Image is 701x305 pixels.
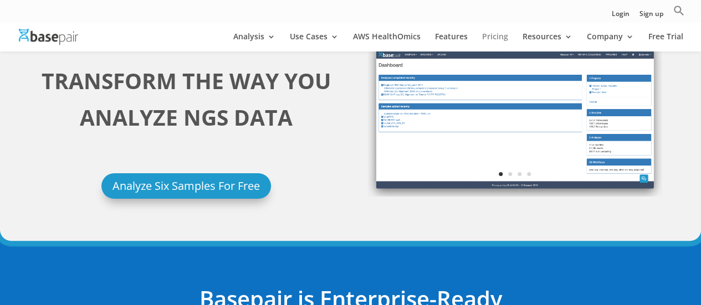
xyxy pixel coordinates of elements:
[527,172,531,176] a: 4
[435,33,468,51] a: Features
[101,173,271,199] a: Analyze Six Samples For Free
[19,29,78,45] img: Basepair
[508,172,512,176] a: 2
[42,66,331,95] strong: TRANSFORM THE WAY YOU
[648,33,683,51] a: Free Trial
[499,172,503,176] a: 1
[482,33,508,51] a: Pricing
[523,33,572,51] a: Resources
[612,11,630,22] a: Login
[353,33,421,51] a: AWS HealthOmics
[587,33,634,51] a: Company
[290,33,339,51] a: Use Cases
[233,33,275,51] a: Analysis
[639,11,663,22] a: Sign up
[673,5,684,22] a: Search Icon Link
[80,102,293,132] strong: ANALYZE NGS DATA
[673,5,684,16] svg: Search
[367,38,662,197] img: screely-1570826147681.png
[518,172,521,176] a: 3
